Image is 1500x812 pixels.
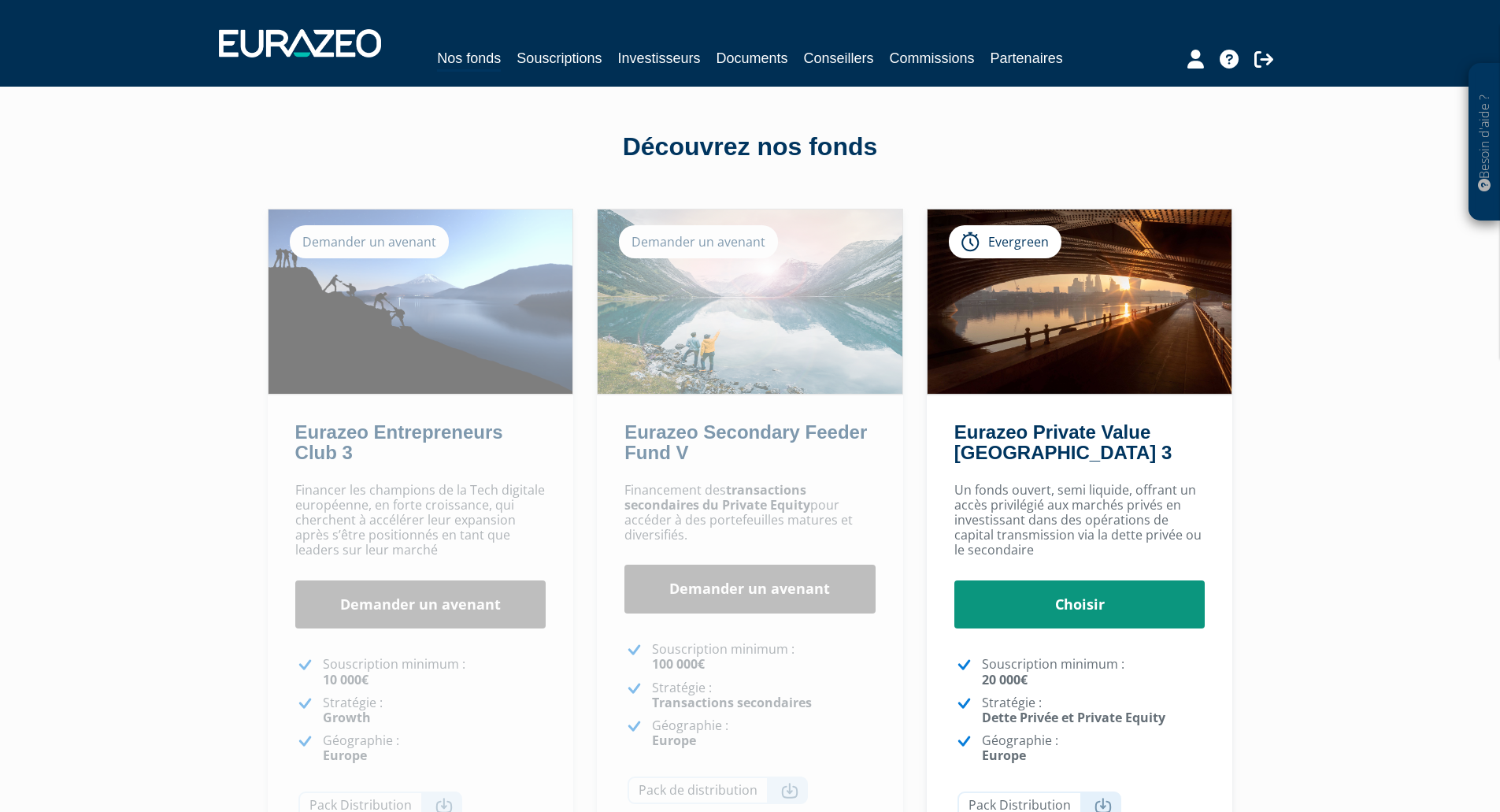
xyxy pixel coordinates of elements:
p: Stratégie : [982,695,1206,725]
a: Demander un avenant [624,565,876,614]
strong: Growth [323,709,371,726]
a: Commissions [890,47,975,69]
img: 1732889491-logotype_eurazeo_blanc_rvb.png [219,29,381,57]
a: Demander un avenant [295,580,546,629]
div: Demander un avenant [619,225,778,258]
strong: Europe [652,732,696,749]
p: Financement des pour accéder à des portefeuilles matures et diversifiés. [624,483,876,543]
strong: 10 000€ [323,671,369,688]
strong: Europe [323,747,367,764]
p: Un fonds ouvert, semi liquide, offrant un accès privilégié aux marchés privés en investissant dan... [954,483,1206,558]
a: Nos fonds [437,47,501,72]
div: Evergreen [949,225,1061,258]
p: Souscription minimum : [982,657,1206,687]
img: Eurazeo Private Value Europe 3 [928,209,1232,394]
strong: Dette Privée et Private Equity [982,709,1165,726]
a: Eurazeo Private Value [GEOGRAPHIC_DATA] 3 [954,421,1172,463]
img: Eurazeo Secondary Feeder Fund V [598,209,902,394]
strong: Europe [982,747,1026,764]
p: Géographie : [982,733,1206,763]
strong: 20 000€ [982,671,1028,688]
p: Souscription minimum : [652,642,876,672]
img: Eurazeo Entrepreneurs Club 3 [269,209,573,394]
strong: transactions secondaires du Private Equity [624,481,810,514]
p: Stratégie : [652,680,876,710]
a: Eurazeo Entrepreneurs Club 3 [295,421,503,463]
p: Besoin d'aide ? [1476,72,1494,213]
p: Souscription minimum : [323,657,546,687]
strong: Transactions secondaires [652,694,812,711]
a: Investisseurs [617,47,700,69]
a: Choisir [954,580,1206,629]
strong: 100 000€ [652,655,705,673]
a: Souscriptions [517,47,602,69]
div: Demander un avenant [290,225,449,258]
p: Stratégie : [323,695,546,725]
p: Financer les champions de la Tech digitale européenne, en forte croissance, qui cherchent à accél... [295,483,546,558]
a: Partenaires [991,47,1063,69]
a: Pack de distribution [628,777,808,804]
a: Conseillers [804,47,874,69]
div: Découvrez nos fonds [302,129,1199,165]
p: Géographie : [652,718,876,748]
p: Géographie : [323,733,546,763]
a: Eurazeo Secondary Feeder Fund V [624,421,867,463]
a: Documents [716,47,787,69]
